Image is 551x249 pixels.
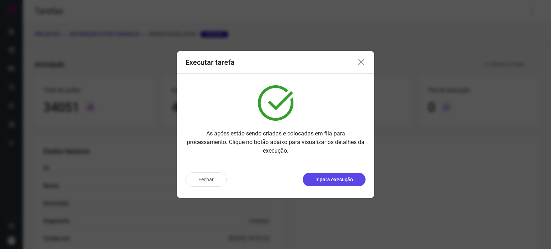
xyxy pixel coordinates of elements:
[303,173,366,186] button: Ir para execução
[185,58,235,67] h3: Executar tarefa
[185,172,227,187] button: Fechar
[185,129,366,155] p: As ações estão sendo criadas e colocadas em fila para processamento. Clique no botão abaixo para ...
[258,85,293,121] img: verified.svg
[315,176,353,183] p: Ir para execução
